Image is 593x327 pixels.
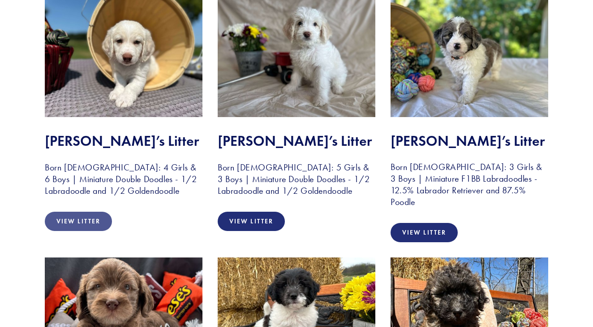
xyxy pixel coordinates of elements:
h3: Born [DEMOGRAPHIC_DATA]: 4 Girls & 6 Boys | Miniature Double Doodles - 1/2 Labradoodle and 1/2 Go... [45,161,202,196]
a: View Litter [391,223,458,242]
h2: [PERSON_NAME]’s Litter [45,132,202,149]
a: View Litter [45,212,112,231]
h2: [PERSON_NAME]’s Litter [218,132,375,149]
h3: Born [DEMOGRAPHIC_DATA]: 5 Girls & 3 Boys | Miniature Double Doodles - 1/2 Labradoodle and 1/2 Go... [218,161,375,196]
a: View Litter [218,212,285,231]
h2: [PERSON_NAME]’s Litter [391,132,548,149]
h3: Born [DEMOGRAPHIC_DATA]: 3 Girls & 3 Boys | Miniature F1BB Labradoodles - 12.5% Labrador Retrieve... [391,161,548,208]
